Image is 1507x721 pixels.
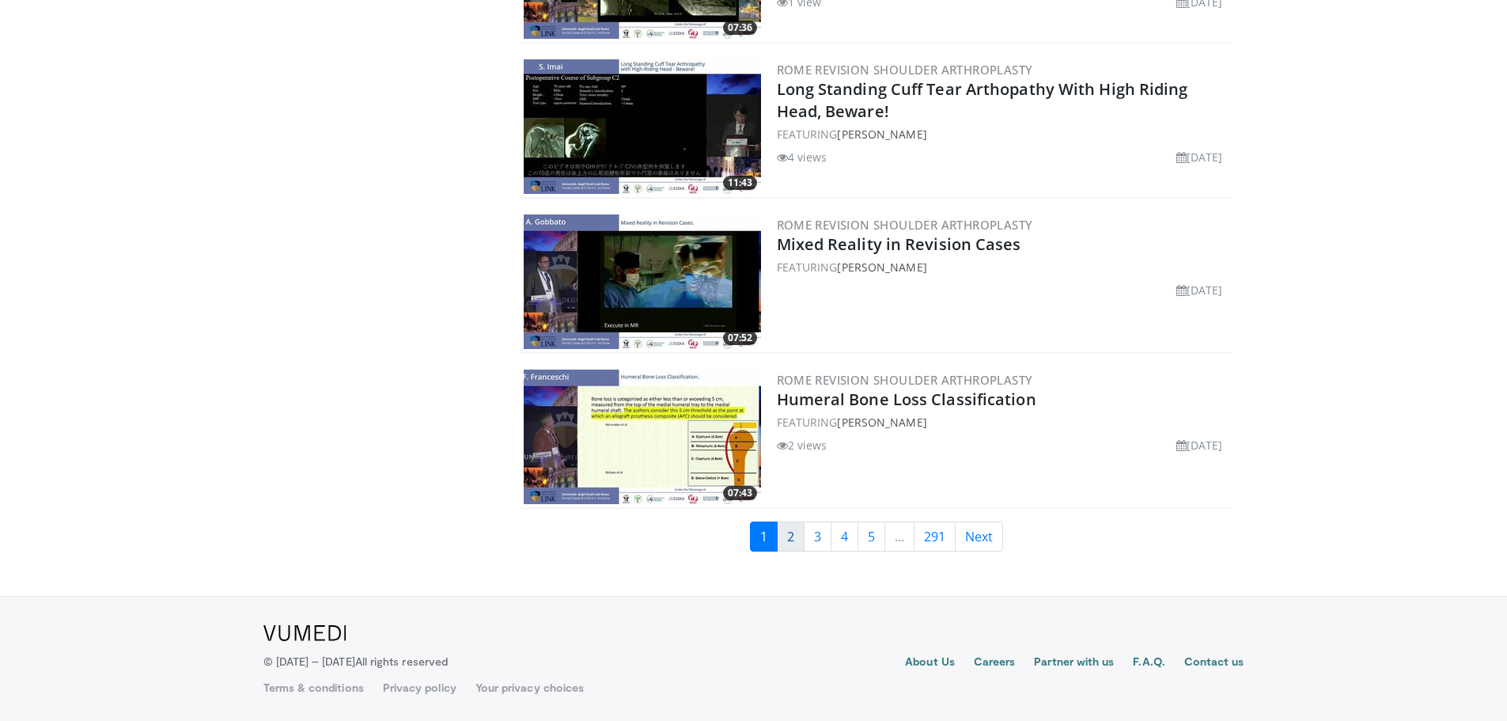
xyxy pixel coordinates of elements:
[521,522,1232,552] nav: Search results pages
[777,126,1229,142] div: FEATURING
[524,214,761,349] a: 07:52
[1176,282,1223,298] li: [DATE]
[777,62,1033,78] a: Rome Revision Shoulder Arthroplasty
[837,127,926,142] a: [PERSON_NAME]
[804,522,831,552] a: 3
[777,372,1033,388] a: Rome Revision Shoulder Arthroplasty
[750,522,778,552] a: 1
[524,59,761,194] a: 11:43
[263,680,364,696] a: Terms & conditions
[1176,437,1223,453] li: [DATE]
[475,680,584,696] a: Your privacy choices
[777,259,1229,275] div: FEATURING
[723,486,757,500] span: 07:43
[723,331,757,345] span: 07:52
[355,655,448,668] span: All rights reserved
[777,437,827,453] li: 2 views
[1133,654,1164,673] a: F.A.Q.
[905,654,955,673] a: About Us
[777,217,1033,233] a: Rome Revision Shoulder Arthroplasty
[837,260,926,275] a: [PERSON_NAME]
[777,389,1036,410] a: Humeral Bone Loss Classification
[723,176,757,190] span: 11:43
[524,370,761,504] a: 07:43
[1034,654,1114,673] a: Partner with us
[723,21,757,35] span: 07:36
[777,149,827,165] li: 4 views
[1184,654,1244,673] a: Contact us
[263,625,346,641] img: VuMedi Logo
[914,522,956,552] a: 291
[858,522,885,552] a: 5
[263,654,449,670] p: © [DATE] – [DATE]
[955,522,1003,552] a: Next
[524,214,761,349] img: e68ee934-b0ce-4c3b-9913-8982fa411d72.300x170_q85_crop-smart_upscale.jpg
[777,233,1021,255] a: Mixed Reality in Revision Cases
[1176,149,1223,165] li: [DATE]
[383,680,456,696] a: Privacy policy
[524,59,761,194] img: 95256ba5-7d8c-456e-bb12-31c5d7e4f24c.300x170_q85_crop-smart_upscale.jpg
[524,370,761,504] img: d901a8d4-1356-4c1c-9630-74493be34f6e.300x170_q85_crop-smart_upscale.jpg
[777,78,1188,122] a: Long Standing Cuff Tear Arthopathy With High Riding Head, Beware!
[831,522,858,552] a: 4
[777,522,805,552] a: 2
[837,415,926,430] a: [PERSON_NAME]
[777,414,1229,431] div: FEATURING
[974,654,1016,673] a: Careers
